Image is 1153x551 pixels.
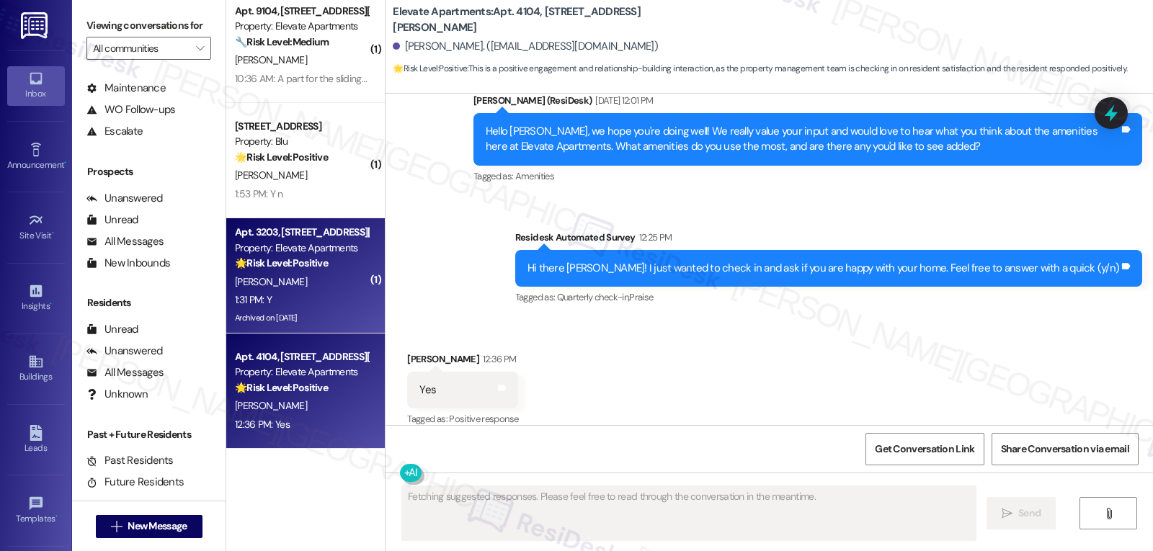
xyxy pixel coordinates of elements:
[86,453,174,468] div: Past Residents
[72,164,226,179] div: Prospects
[86,124,143,139] div: Escalate
[55,511,58,521] span: •
[111,521,122,532] i: 
[72,427,226,442] div: Past + Future Residents
[86,344,163,359] div: Unanswered
[96,515,202,538] button: New Message
[86,191,163,206] div: Unanswered
[393,39,658,54] div: [PERSON_NAME]. ([EMAIL_ADDRESS][DOMAIN_NAME])
[86,475,184,490] div: Future Residents
[7,279,65,318] a: Insights •
[393,61,1127,76] span: : This is a positive engagement and relationship-building interaction, as the property management...
[1002,508,1012,519] i: 
[7,421,65,460] a: Leads
[86,14,211,37] label: Viewing conversations for
[1018,506,1041,521] span: Send
[629,291,653,303] span: Praise
[486,124,1119,155] div: Hello [PERSON_NAME], we hope you're doing well! We really value your input and would love to hear...
[527,261,1119,276] div: Hi there [PERSON_NAME]! I just wanted to check in and ask if you are happy with your home. Feel f...
[473,166,1142,187] div: Tagged as:
[407,351,518,372] div: [PERSON_NAME]
[7,349,65,388] a: Buildings
[449,413,518,425] span: Positive response
[64,158,66,168] span: •
[557,291,630,303] span: Quarterly check-in ,
[992,433,1139,465] button: Share Conversation via email
[86,234,164,249] div: All Messages
[473,93,1142,113] div: [PERSON_NAME] (ResiDesk)
[393,63,467,74] strong: 🌟 Risk Level: Positive
[515,230,1142,250] div: Residesk Automated Survey
[515,287,1142,308] div: Tagged as:
[50,299,52,309] span: •
[515,170,554,182] span: Amenities
[987,497,1056,529] button: Send
[86,387,148,402] div: Unknown
[93,37,188,60] input: All communities
[86,365,164,380] div: All Messages
[196,42,204,54] i: 
[393,4,681,35] b: Elevate Apartments: Apt. 4104, [STREET_ADDRESS][PERSON_NAME]
[592,93,653,108] div: [DATE] 12:01 PM
[52,228,54,238] span: •
[86,322,138,337] div: Unread
[128,519,187,534] span: New Message
[636,230,672,245] div: 12:25 PM
[86,102,175,117] div: WO Follow-ups
[86,81,166,96] div: Maintenance
[865,433,984,465] button: Get Conversation Link
[1103,508,1114,519] i: 
[419,382,436,398] div: Yes
[7,491,65,530] a: Templates •
[7,208,65,247] a: Site Visit •
[875,442,974,457] span: Get Conversation Link
[407,408,518,429] div: Tagged as:
[86,256,170,271] div: New Inbounds
[86,212,138,228] div: Unread
[72,295,226,310] div: Residents
[402,486,976,540] textarea: Fetching suggested responses. Please feel free to read through the conversation in the meantime.
[479,351,517,367] div: 12:36 PM
[7,66,65,105] a: Inbox
[1001,442,1129,457] span: Share Conversation via email
[21,12,50,39] img: ResiDesk Logo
